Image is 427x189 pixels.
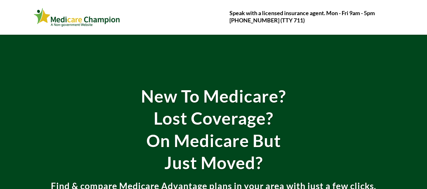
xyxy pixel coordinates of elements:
[229,9,375,16] strong: Speak with a licensed insurance agent. Mon - Fri 9am - 5pm
[164,152,263,173] strong: Just Moved?
[141,86,286,106] strong: New To Medicare?
[229,17,305,24] strong: [PHONE_NUMBER] (TTY 711)
[34,7,120,28] img: Webinar
[154,108,273,128] strong: Lost Coverage?
[146,130,281,151] strong: On Medicare But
